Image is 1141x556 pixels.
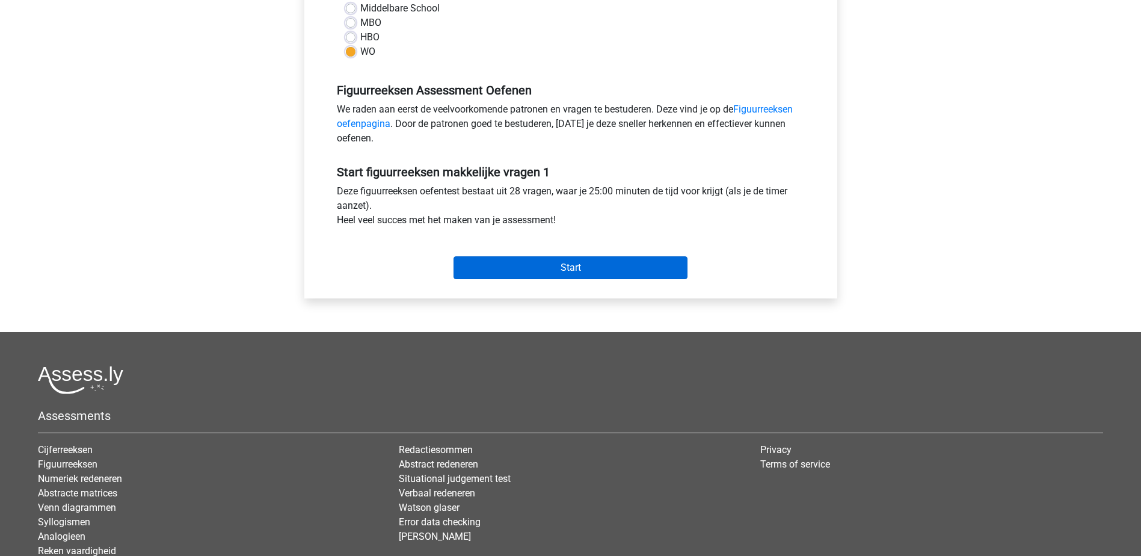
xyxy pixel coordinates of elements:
label: WO [360,45,375,59]
a: [PERSON_NAME] [399,531,471,542]
a: Abstracte matrices [38,487,117,499]
h5: Figuurreeksen Assessment Oefenen [337,83,805,97]
a: Analogieen [38,531,85,542]
a: Figuurreeksen [38,459,97,470]
input: Start [454,256,687,279]
a: Situational judgement test [399,473,511,484]
a: Numeriek redeneren [38,473,122,484]
h5: Assessments [38,409,1103,423]
a: Venn diagrammen [38,502,116,513]
a: Redactiesommen [399,444,473,456]
label: Middelbare School [360,1,440,16]
a: Watson glaser [399,502,460,513]
h5: Start figuurreeksen makkelijke vragen 1 [337,165,805,179]
label: HBO [360,30,380,45]
div: Deze figuurreeksen oefentest bestaat uit 28 vragen, waar je 25:00 minuten de tijd voor krijgt (al... [328,184,814,232]
a: Verbaal redeneren [399,487,475,499]
label: MBO [360,16,381,30]
a: Terms of service [760,459,830,470]
a: Abstract redeneren [399,459,478,470]
img: Assessly logo [38,366,123,394]
div: We raden aan eerst de veelvoorkomende patronen en vragen te bestuderen. Deze vind je op de . Door... [328,102,814,150]
a: Privacy [760,444,792,456]
a: Error data checking [399,516,481,528]
a: Cijferreeksen [38,444,93,456]
a: Syllogismen [38,516,90,528]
